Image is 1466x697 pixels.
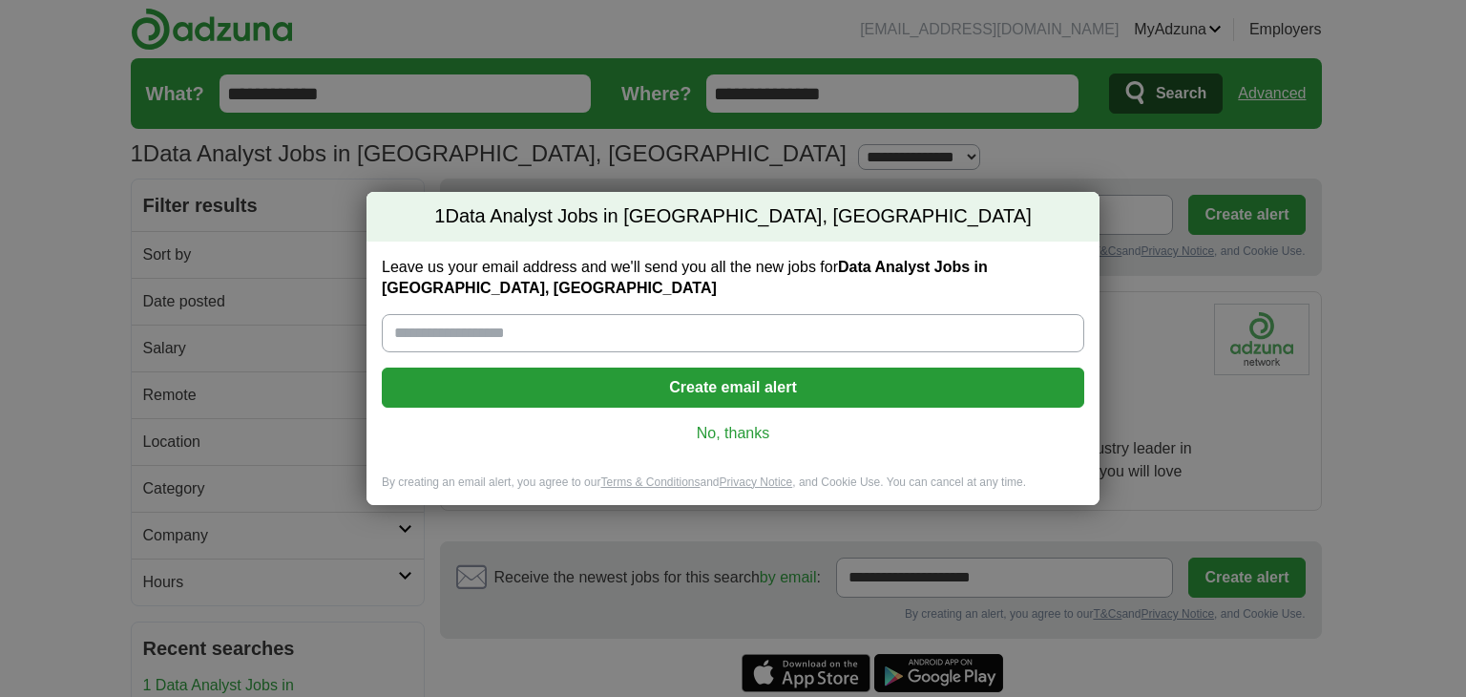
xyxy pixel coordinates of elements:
label: Leave us your email address and we'll send you all the new jobs for [382,257,1084,299]
a: Privacy Notice [720,475,793,489]
button: Create email alert [382,368,1084,408]
a: Terms & Conditions [600,475,700,489]
a: No, thanks [397,423,1069,444]
div: By creating an email alert, you agree to our and , and Cookie Use. You can cancel at any time. [366,475,1099,506]
span: 1 [434,203,445,230]
h2: Data Analyst Jobs in [GEOGRAPHIC_DATA], [GEOGRAPHIC_DATA] [366,192,1099,242]
strong: Data Analyst Jobs in [GEOGRAPHIC_DATA], [GEOGRAPHIC_DATA] [382,259,988,296]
